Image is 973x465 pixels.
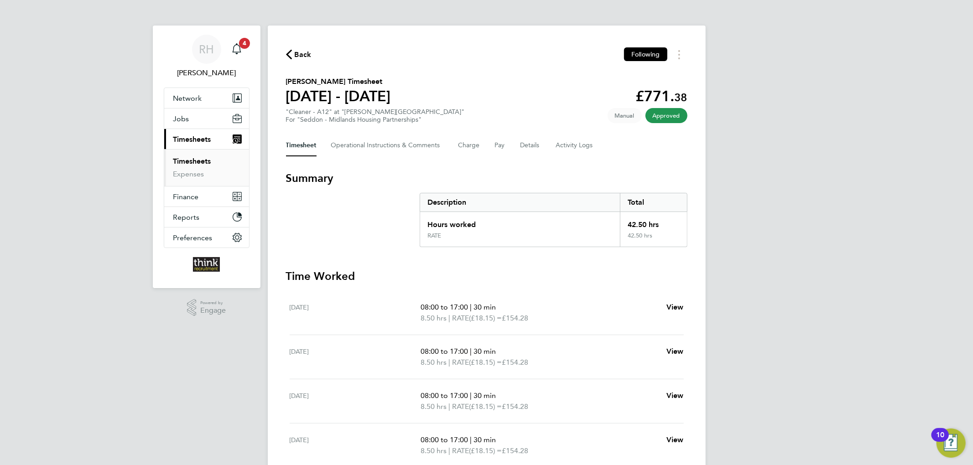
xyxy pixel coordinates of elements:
[421,314,447,322] span: 8.50 hrs
[448,314,450,322] span: |
[164,108,249,129] button: Jobs
[666,347,684,356] span: View
[666,391,684,400] span: View
[173,114,189,123] span: Jobs
[286,76,391,87] h2: [PERSON_NAME] Timesheet
[666,435,684,444] span: View
[286,134,317,156] button: Timesheet
[164,257,250,272] a: Go to home page
[193,257,220,272] img: thinkrecruitment-logo-retina.png
[295,49,312,60] span: Back
[473,435,496,444] span: 30 min
[420,193,687,247] div: Summary
[153,26,260,288] nav: Main navigation
[421,402,447,411] span: 8.50 hrs
[427,232,441,239] div: RATE
[448,446,450,455] span: |
[452,357,469,368] span: RATE
[469,358,502,367] span: (£18.15) =
[164,129,249,149] button: Timesheets
[200,299,226,307] span: Powered by
[286,269,687,284] h3: Time Worked
[620,212,687,232] div: 42.50 hrs
[469,402,502,411] span: (£18.15) =
[666,434,684,445] a: View
[495,134,506,156] button: Pay
[187,299,226,316] a: Powered byEngage
[200,307,226,315] span: Engage
[420,193,620,212] div: Description
[502,314,528,322] span: £154.28
[636,88,687,105] app-decimal: £771.
[620,193,687,212] div: Total
[286,116,465,124] div: For "Seddon - Midlands Housing Partnerships"
[286,171,687,186] h3: Summary
[448,358,450,367] span: |
[469,314,502,322] span: (£18.15) =
[164,67,250,78] span: Roxanne Hayes
[452,401,469,412] span: RATE
[164,227,249,248] button: Preferences
[502,358,528,367] span: £154.28
[452,313,469,324] span: RATE
[502,446,528,455] span: £154.28
[624,47,667,61] button: Following
[290,346,421,368] div: [DATE]
[164,35,250,78] a: RH[PERSON_NAME]
[675,91,687,104] span: 38
[620,232,687,247] div: 42.50 hrs
[164,186,249,207] button: Finance
[473,303,496,311] span: 30 min
[421,446,447,455] span: 8.50 hrs
[421,303,468,311] span: 08:00 to 17:00
[470,303,472,311] span: |
[420,212,620,232] div: Hours worked
[556,134,594,156] button: Activity Logs
[173,213,200,222] span: Reports
[331,134,444,156] button: Operational Instructions & Comments
[173,135,211,144] span: Timesheets
[608,108,642,123] span: This timesheet was manually created.
[173,94,202,103] span: Network
[228,35,246,64] a: 4
[173,192,199,201] span: Finance
[286,87,391,105] h1: [DATE] - [DATE]
[473,347,496,356] span: 30 min
[469,446,502,455] span: (£18.15) =
[666,346,684,357] a: View
[239,38,250,49] span: 4
[458,134,480,156] button: Charge
[421,391,468,400] span: 08:00 to 17:00
[631,50,660,58] span: Following
[937,429,966,458] button: Open Resource Center, 10 new notifications
[645,108,687,123] span: This timesheet has been approved.
[666,303,684,311] span: View
[290,302,421,324] div: [DATE]
[173,233,213,242] span: Preferences
[936,435,944,447] div: 10
[502,402,528,411] span: £154.28
[286,49,312,60] button: Back
[473,391,496,400] span: 30 min
[421,435,468,444] span: 08:00 to 17:00
[421,358,447,367] span: 8.50 hrs
[671,47,687,62] button: Timesheets Menu
[164,207,249,227] button: Reports
[173,170,204,178] a: Expenses
[470,347,472,356] span: |
[199,43,214,55] span: RH
[164,149,249,186] div: Timesheets
[448,402,450,411] span: |
[421,347,468,356] span: 08:00 to 17:00
[470,391,472,400] span: |
[470,435,472,444] span: |
[666,302,684,313] a: View
[286,108,465,124] div: "Cleaner - A12" at "[PERSON_NAME][GEOGRAPHIC_DATA]"
[290,434,421,456] div: [DATE]
[666,390,684,401] a: View
[290,390,421,412] div: [DATE]
[173,157,211,165] a: Timesheets
[520,134,541,156] button: Details
[452,445,469,456] span: RATE
[164,88,249,108] button: Network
